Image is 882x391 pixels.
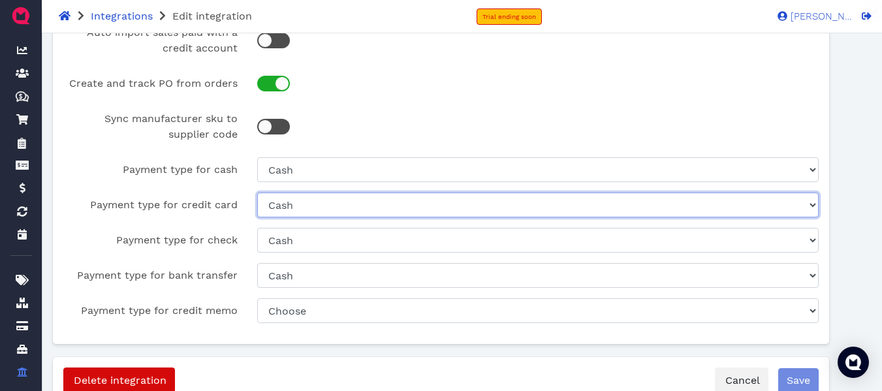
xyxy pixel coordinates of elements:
[10,5,31,26] img: QuoteM_icon_flat.png
[19,93,23,99] tspan: $
[69,77,238,89] span: Create and track PO from orders
[90,198,238,211] span: Payment type for credit card
[81,304,238,317] span: Payment type for credit memo
[116,234,238,246] span: Payment type for check
[123,163,238,176] span: Payment type for cash
[482,13,536,20] span: Trial ending soon
[787,12,853,22] span: [PERSON_NAME]
[771,10,853,22] a: [PERSON_NAME]
[477,8,542,25] a: Trial ending soon
[72,374,166,386] span: Delete integration
[77,269,238,281] span: Payment type for bank transfer
[838,347,869,378] div: Open Intercom Messenger
[172,10,252,22] span: Edit integration
[91,10,153,22] a: Integrations
[104,112,238,140] span: Sync manufacturer sku to supplier code
[723,374,760,386] span: Cancel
